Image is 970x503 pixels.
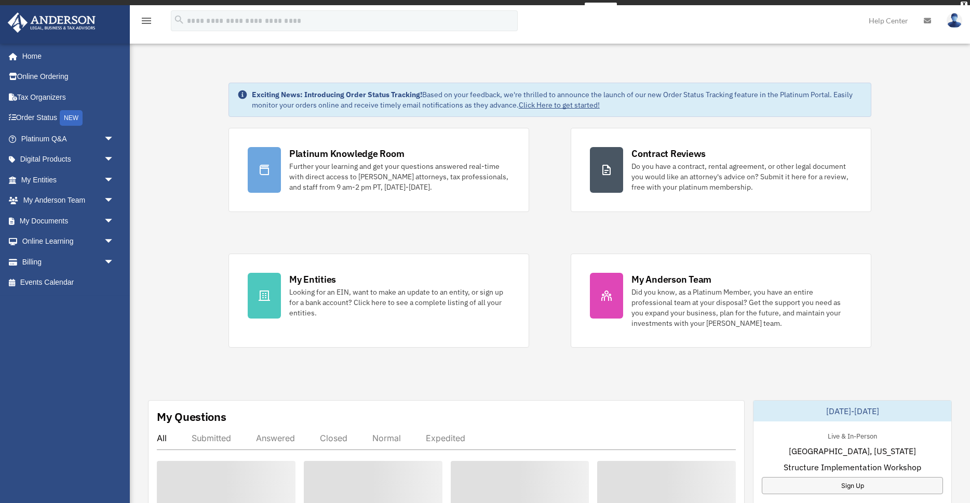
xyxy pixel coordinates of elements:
span: arrow_drop_down [104,251,125,273]
span: arrow_drop_down [104,190,125,211]
span: arrow_drop_down [104,169,125,191]
div: Further your learning and get your questions answered real-time with direct access to [PERSON_NAM... [289,161,510,192]
div: Submitted [192,433,231,443]
a: Contract Reviews Do you have a contract, rental agreement, or other legal document you would like... [571,128,871,212]
a: My Entitiesarrow_drop_down [7,169,130,190]
div: Closed [320,433,347,443]
div: Contract Reviews [631,147,706,160]
div: All [157,433,167,443]
a: Tax Organizers [7,87,130,108]
strong: Exciting News: Introducing Order Status Tracking! [252,90,422,99]
a: Digital Productsarrow_drop_down [7,149,130,170]
div: NEW [60,110,83,126]
div: My Entities [289,273,336,286]
i: search [173,14,185,25]
div: Based on your feedback, we're thrilled to announce the launch of our new Order Status Tracking fe... [252,89,863,110]
div: Looking for an EIN, want to make an update to an entity, or sign up for a bank account? Click her... [289,287,510,318]
a: menu [140,18,153,27]
a: My Anderson Teamarrow_drop_down [7,190,130,211]
span: arrow_drop_down [104,210,125,232]
div: Get a chance to win 6 months of Platinum for free just by filling out this [353,3,580,15]
span: arrow_drop_down [104,128,125,150]
div: Normal [372,433,401,443]
div: Platinum Knowledge Room [289,147,405,160]
span: arrow_drop_down [104,149,125,170]
a: survey [585,3,617,15]
div: Expedited [426,433,465,443]
a: Click Here to get started! [519,100,600,110]
a: Online Ordering [7,67,130,87]
div: Answered [256,433,295,443]
span: [GEOGRAPHIC_DATA], [US_STATE] [789,445,916,457]
a: Home [7,46,125,67]
div: My Questions [157,409,226,425]
div: Live & In-Person [819,430,885,441]
span: arrow_drop_down [104,231,125,253]
div: [DATE]-[DATE] [753,401,951,421]
a: Platinum Knowledge Room Further your learning and get your questions answered real-time with dire... [228,128,529,212]
div: Do you have a contract, rental agreement, or other legal document you would like an attorney's ad... [631,161,852,192]
img: User Pic [947,13,962,28]
a: Order StatusNEW [7,108,130,129]
a: Sign Up [762,477,943,494]
a: Online Learningarrow_drop_down [7,231,130,252]
span: Structure Implementation Workshop [784,461,921,473]
a: Billingarrow_drop_down [7,251,130,272]
img: Anderson Advisors Platinum Portal [5,12,99,33]
a: My Anderson Team Did you know, as a Platinum Member, you have an entire professional team at your... [571,254,871,348]
div: Did you know, as a Platinum Member, you have an entire professional team at your disposal? Get th... [631,287,852,328]
div: close [961,2,967,8]
i: menu [140,15,153,27]
a: Events Calendar [7,272,130,293]
a: Platinum Q&Aarrow_drop_down [7,128,130,149]
a: My Entities Looking for an EIN, want to make an update to an entity, or sign up for a bank accoun... [228,254,529,348]
div: My Anderson Team [631,273,711,286]
a: My Documentsarrow_drop_down [7,210,130,231]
